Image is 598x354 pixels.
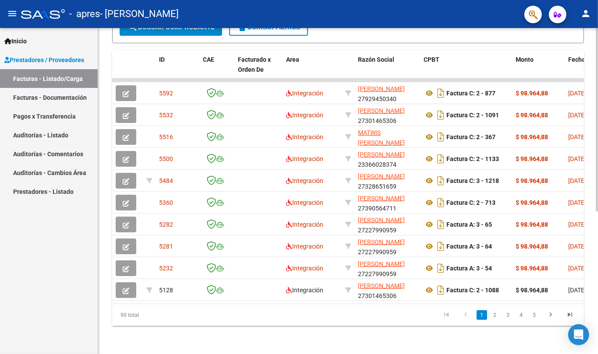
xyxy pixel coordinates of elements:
[159,112,173,119] span: 5532
[568,112,586,119] span: [DATE]
[446,243,492,250] strong: Factura A: 3 - 64
[446,199,495,206] strong: Factura C: 2 - 713
[286,199,323,206] span: Integración
[286,221,323,228] span: Integración
[568,221,586,228] span: [DATE]
[435,217,446,231] i: Descargar documento
[438,310,455,320] a: go to first page
[435,283,446,297] i: Descargar documento
[516,265,548,272] strong: $ 98.964,88
[562,310,578,320] a: go to last page
[112,304,205,326] div: 90 total
[286,90,323,97] span: Integración
[358,172,417,190] div: 27328651659
[516,90,548,97] strong: $ 98.964,88
[199,50,234,89] datatable-header-cell: CAE
[424,56,439,63] span: CPBT
[568,287,586,294] span: [DATE]
[516,221,548,228] strong: $ 98.964,88
[358,173,405,180] span: [PERSON_NAME]
[435,130,446,144] i: Descargar documento
[435,86,446,100] i: Descargar documento
[358,85,405,92] span: [PERSON_NAME]
[159,177,173,184] span: 5484
[358,281,417,299] div: 27301465306
[568,324,589,345] div: Open Intercom Messenger
[159,221,173,228] span: 5282
[159,265,173,272] span: 5232
[457,310,474,320] a: go to previous page
[203,56,214,63] span: CAE
[512,50,565,89] datatable-header-cell: Monto
[69,4,100,24] span: - apres
[568,90,586,97] span: [DATE]
[490,310,500,320] a: 2
[238,56,271,73] span: Facturado x Orden De
[435,239,446,253] i: Descargar documento
[286,265,323,272] span: Integración
[159,243,173,250] span: 5281
[358,106,417,124] div: 27301465306
[568,199,586,206] span: [DATE]
[516,155,548,162] strong: $ 98.964,88
[358,259,417,277] div: 27227990959
[286,155,323,162] span: Integración
[568,265,586,272] span: [DATE]
[286,287,323,294] span: Integración
[516,287,548,294] strong: $ 98.964,88
[435,261,446,275] i: Descargar documento
[420,50,512,89] datatable-header-cell: CPBT
[516,310,527,320] a: 4
[159,90,173,97] span: 5592
[358,237,417,256] div: 27227990959
[435,108,446,122] i: Descargar documento
[159,155,173,162] span: 5500
[446,90,495,97] strong: Factura C: 2 - 877
[516,199,548,206] strong: $ 98.964,88
[358,128,417,146] div: 27419176619
[488,308,502,322] li: page 2
[477,310,487,320] a: 1
[446,133,495,140] strong: Factura C: 2 - 367
[529,310,540,320] a: 5
[127,23,214,31] span: Buscar Comprobante
[358,217,405,224] span: [PERSON_NAME]
[503,310,513,320] a: 3
[358,238,405,245] span: [PERSON_NAME]
[446,112,499,119] strong: Factura C: 2 - 1091
[283,50,342,89] datatable-header-cell: Area
[159,56,165,63] span: ID
[358,129,405,146] span: MATWIS [PERSON_NAME]
[234,50,283,89] datatable-header-cell: Facturado x Orden De
[358,282,405,289] span: [PERSON_NAME]
[580,8,591,19] mat-icon: person
[358,195,405,202] span: [PERSON_NAME]
[4,55,84,65] span: Prestadores / Proveedores
[516,177,548,184] strong: $ 98.964,88
[286,56,299,63] span: Area
[286,112,323,119] span: Integración
[435,196,446,210] i: Descargar documento
[446,177,499,184] strong: Factura C: 3 - 1218
[516,243,548,250] strong: $ 98.964,88
[358,150,417,168] div: 23366028374
[516,133,548,140] strong: $ 98.964,88
[354,50,420,89] datatable-header-cell: Razón Social
[159,133,173,140] span: 5516
[358,107,405,114] span: [PERSON_NAME]
[100,4,179,24] span: - [PERSON_NAME]
[568,177,586,184] span: [DATE]
[4,36,27,46] span: Inicio
[286,243,323,250] span: Integración
[286,133,323,140] span: Integración
[568,155,586,162] span: [DATE]
[446,265,492,272] strong: Factura A: 3 - 54
[446,155,499,162] strong: Factura C: 2 - 1133
[516,112,548,119] strong: $ 98.964,88
[568,133,586,140] span: [DATE]
[516,56,534,63] span: Monto
[568,243,586,250] span: [DATE]
[358,151,405,158] span: [PERSON_NAME]
[7,8,18,19] mat-icon: menu
[435,152,446,166] i: Descargar documento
